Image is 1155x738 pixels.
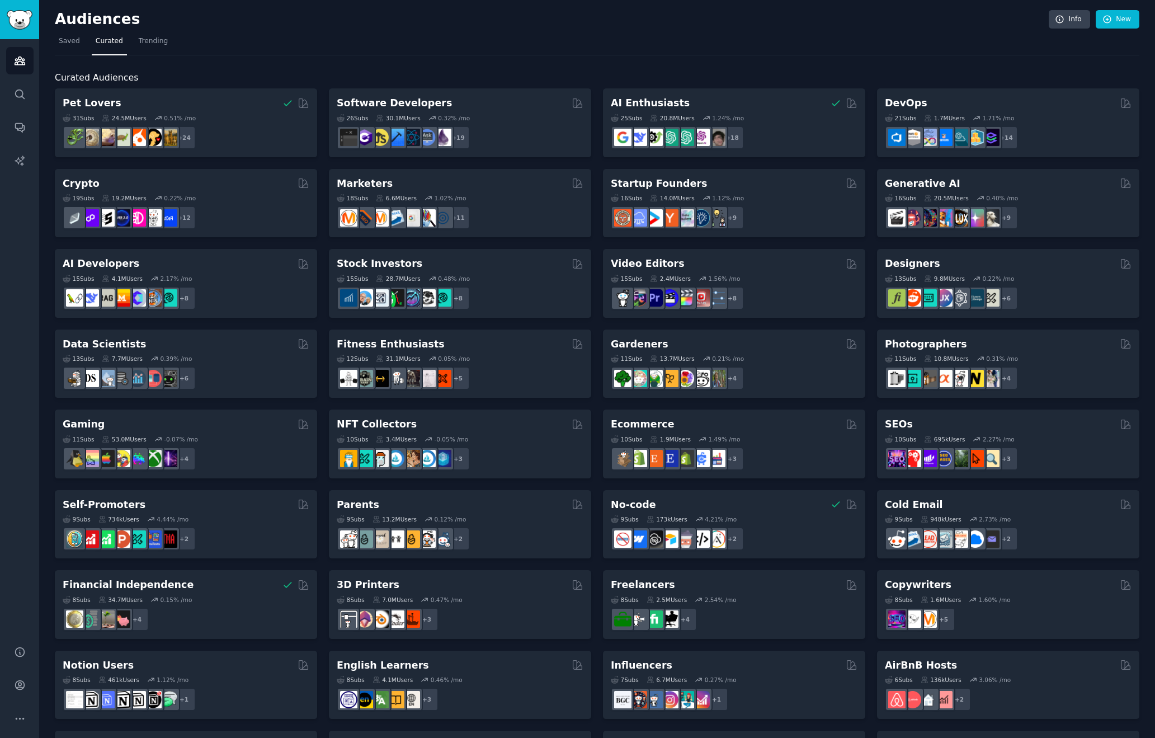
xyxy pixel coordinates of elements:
div: 16 Sub s [611,194,642,202]
img: web3 [113,209,130,227]
div: 13.7M Users [650,355,694,363]
div: 31 Sub s [63,114,94,122]
img: GoogleSearchConsole [967,450,984,467]
img: weightroom [387,370,404,387]
img: PetAdvice [144,129,162,146]
h2: AI Developers [63,257,139,271]
img: flowers [677,370,694,387]
img: Emailmarketing [904,530,921,548]
img: Docker_DevOps [920,129,937,146]
img: EmailOutreach [982,530,1000,548]
div: 24.5M Users [102,114,146,122]
img: ethfinance [66,209,83,227]
div: 0.32 % /mo [438,114,470,122]
img: b2b_sales [951,530,968,548]
div: 10.8M Users [924,355,968,363]
img: content_marketing [340,209,357,227]
h2: Software Developers [337,96,452,110]
img: NoCodeMovement [692,530,710,548]
div: + 6 [994,286,1018,310]
img: NewParents [403,530,420,548]
img: The_SEO [982,450,1000,467]
img: GardeningUK [661,370,678,387]
h2: Stock Investors [337,257,422,271]
img: AItoolsCatalog [645,129,663,146]
img: Local_SEO [951,450,968,467]
h2: Crypto [63,177,100,191]
div: 1.56 % /mo [709,275,741,283]
span: Saved [59,36,80,46]
div: 21 Sub s [885,114,916,122]
img: bigseo [356,209,373,227]
img: chatgpt_promptDesign [661,129,678,146]
img: deepdream [920,209,937,227]
div: 15 Sub s [337,275,368,283]
img: postproduction [708,289,725,307]
img: NFTExchange [340,450,357,467]
img: SaaS [630,209,647,227]
div: + 19 [446,126,470,149]
img: FluxAI [951,209,968,227]
div: 15 Sub s [63,275,94,283]
img: TwitchStreaming [160,450,177,467]
img: GoogleGeminiAI [614,129,631,146]
div: 1.12 % /mo [712,194,744,202]
div: + 6 [172,366,196,390]
h2: AI Enthusiasts [611,96,690,110]
img: reviewmyshopify [677,450,694,467]
img: googleads [403,209,420,227]
div: 20.5M Users [924,194,968,202]
img: AirBnBInvesting [935,691,953,708]
img: sdforall [935,209,953,227]
a: Trending [135,32,172,55]
div: + 4 [994,366,1018,390]
h2: Audiences [55,11,1049,29]
div: + 8 [720,286,744,310]
img: 0xPolygon [82,209,99,227]
img: Forex [371,289,389,307]
div: 4.1M Users [102,275,143,283]
div: 16 Sub s [885,194,916,202]
img: selfpromotion [97,530,115,548]
img: ecommercemarketing [692,450,710,467]
img: Airtable [661,530,678,548]
img: B2BSaaS [967,530,984,548]
img: notioncreations [82,691,99,708]
h2: Generative AI [885,177,960,191]
img: analytics [129,370,146,387]
img: webflow [630,530,647,548]
img: beyondthebump [371,530,389,548]
img: SEO [888,610,906,628]
img: UI_Design [920,289,937,307]
img: TestMyApp [160,530,177,548]
img: typography [888,289,906,307]
img: canon [951,370,968,387]
img: nocodelowcode [677,530,694,548]
div: 19.2M Users [102,194,146,202]
img: forhire [614,610,631,628]
span: Curated [96,36,123,46]
img: DeepSeek [630,129,647,146]
img: DreamBooth [982,209,1000,227]
img: nocode [614,530,631,548]
img: UXDesign [935,289,953,307]
img: SEO_cases [935,450,953,467]
img: AnalogCommunity [920,370,937,387]
img: datascience [82,370,99,387]
img: seogrowth [920,450,937,467]
img: AirBnBHosts [904,691,921,708]
img: workout [371,370,389,387]
div: 11 Sub s [611,355,642,363]
img: parentsofmultiples [418,530,436,548]
div: 25 Sub s [611,114,642,122]
img: reactnative [403,129,420,146]
a: Info [1049,10,1090,29]
img: AskNotion [129,691,146,708]
img: Emailmarketing [387,209,404,227]
div: + 8 [172,286,196,310]
h2: Gardeners [611,337,668,351]
div: 0.22 % /mo [164,194,196,202]
div: 2.4M Users [650,275,691,283]
img: indiehackers [677,209,694,227]
img: chatgpt_prompts_ [677,129,694,146]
